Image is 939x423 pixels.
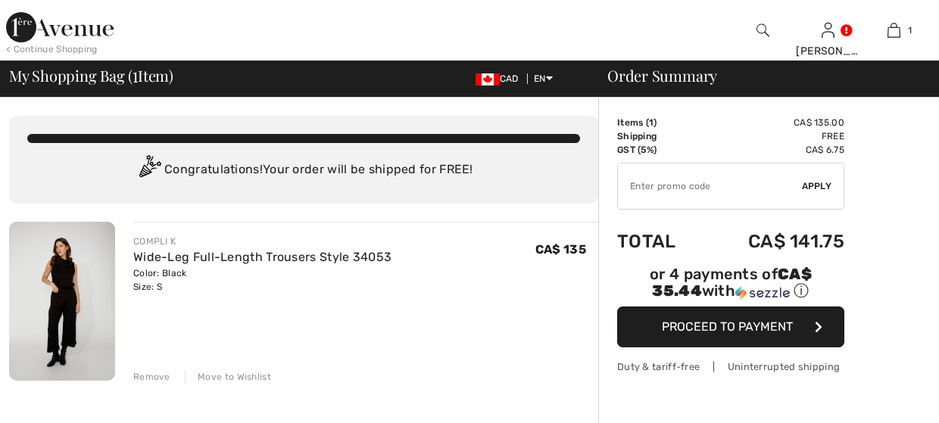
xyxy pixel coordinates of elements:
[617,116,703,129] td: Items ( )
[908,23,912,37] span: 1
[618,163,802,209] input: Promo code
[649,117,654,128] span: 1
[27,155,580,185] div: Congratulations! Your order will be shipped for FREE!
[703,216,844,267] td: CA$ 141.75
[589,68,930,83] div: Order Summary
[617,143,703,157] td: GST (5%)
[652,265,812,300] span: CA$ 35.44
[703,129,844,143] td: Free
[9,68,173,83] span: My Shopping Bag ( Item)
[617,267,844,306] div: or 4 payments ofCA$ 35.44withSezzle Click to learn more about Sezzle
[796,43,860,59] div: [PERSON_NAME]
[822,23,834,37] a: Sign In
[617,216,703,267] td: Total
[535,242,586,257] span: CA$ 135
[802,179,832,193] span: Apply
[735,286,790,300] img: Sezzle
[757,21,769,39] img: search the website
[133,235,392,248] div: COMPLI K
[133,64,138,84] span: 1
[862,21,926,39] a: 1
[617,306,844,347] button: Proceed to Payment
[617,129,703,143] td: Shipping
[133,266,392,294] div: Color: Black Size: S
[133,370,170,384] div: Remove
[703,116,844,129] td: CA$ 135.00
[617,267,844,301] div: or 4 payments of with
[617,359,844,374] div: Duty & tariff-free | Uninterrupted shipping
[534,73,553,84] span: EN
[185,370,271,384] div: Move to Wishlist
[822,21,834,39] img: My Info
[133,250,392,264] a: Wide-Leg Full-Length Trousers Style 34053
[134,155,164,185] img: Congratulation2.svg
[888,21,900,39] img: My Bag
[703,143,844,157] td: CA$ 6.75
[9,222,115,381] img: Wide-Leg Full-Length Trousers Style 34053
[662,319,793,334] span: Proceed to Payment
[476,73,500,86] img: Canadian Dollar
[6,12,114,42] img: 1ère Avenue
[476,73,525,84] span: CAD
[6,42,98,56] div: < Continue Shopping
